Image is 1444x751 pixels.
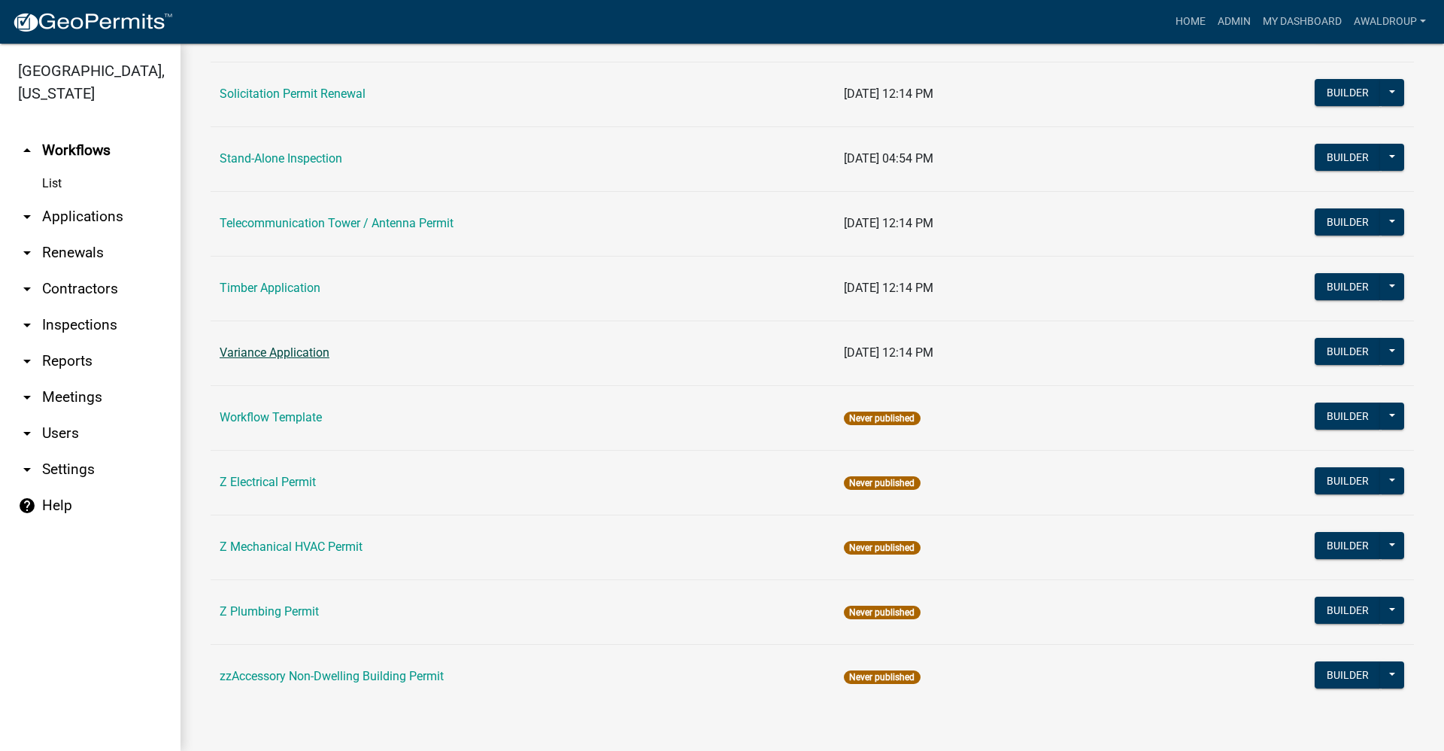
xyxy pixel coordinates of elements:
[220,604,319,619] a: Z Plumbing Permit
[18,424,36,442] i: arrow_drop_down
[18,208,36,226] i: arrow_drop_down
[1348,8,1432,36] a: awaldroup
[220,151,342,166] a: Stand-Alone Inspection
[18,461,36,479] i: arrow_drop_down
[1315,467,1381,494] button: Builder
[18,316,36,334] i: arrow_drop_down
[220,540,363,554] a: Z Mechanical HVAC Permit
[1315,208,1381,236] button: Builder
[220,216,454,230] a: Telecommunication Tower / Antenna Permit
[1315,273,1381,300] button: Builder
[844,87,933,101] span: [DATE] 12:14 PM
[844,151,933,166] span: [DATE] 04:54 PM
[18,141,36,160] i: arrow_drop_up
[1315,144,1381,171] button: Builder
[1315,532,1381,559] button: Builder
[1315,403,1381,430] button: Builder
[1169,8,1212,36] a: Home
[844,412,920,425] span: Never published
[220,475,316,489] a: Z Electrical Permit
[220,281,320,295] a: Timber Application
[844,670,920,684] span: Never published
[220,345,329,360] a: Variance Application
[844,216,933,230] span: [DATE] 12:14 PM
[1315,79,1381,106] button: Builder
[1315,597,1381,624] button: Builder
[18,280,36,298] i: arrow_drop_down
[18,244,36,262] i: arrow_drop_down
[1257,8,1348,36] a: My Dashboard
[18,352,36,370] i: arrow_drop_down
[844,281,933,295] span: [DATE] 12:14 PM
[844,606,920,619] span: Never published
[220,87,366,101] a: Solicitation Permit Renewal
[18,388,36,406] i: arrow_drop_down
[220,669,444,683] a: zzAccessory Non-Dwelling Building Permit
[844,476,920,490] span: Never published
[1315,338,1381,365] button: Builder
[18,497,36,515] i: help
[220,410,322,424] a: Workflow Template
[1315,661,1381,689] button: Builder
[844,541,920,555] span: Never published
[844,345,933,360] span: [DATE] 12:14 PM
[1212,8,1257,36] a: Admin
